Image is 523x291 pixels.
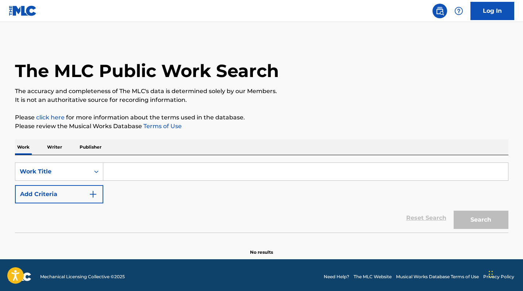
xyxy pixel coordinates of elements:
[250,240,273,256] p: No results
[89,190,97,199] img: 9d2ae6d4665cec9f34b9.svg
[15,122,508,131] p: Please review the Musical Works Database
[470,2,514,20] a: Log In
[487,256,523,291] div: Widget de chat
[454,7,463,15] img: help
[142,123,182,130] a: Terms of Use
[15,162,508,233] form: Search Form
[435,7,444,15] img: search
[396,273,479,280] a: Musical Works Database Terms of Use
[15,87,508,96] p: The accuracy and completeness of The MLC's data is determined solely by our Members.
[483,273,514,280] a: Privacy Policy
[432,4,447,18] a: Public Search
[45,139,64,155] p: Writer
[15,60,279,82] h1: The MLC Public Work Search
[487,256,523,291] iframe: Chat Widget
[354,273,392,280] a: The MLC Website
[9,5,37,16] img: MLC Logo
[15,139,32,155] p: Work
[20,167,85,176] div: Work Title
[40,273,125,280] span: Mechanical Licensing Collective © 2025
[36,114,65,121] a: click here
[324,273,349,280] a: Need Help?
[15,96,508,104] p: It is not an authoritative source for recording information.
[77,139,104,155] p: Publisher
[489,263,493,285] div: Arrastrar
[451,4,466,18] div: Help
[15,113,508,122] p: Please for more information about the terms used in the database.
[15,185,103,203] button: Add Criteria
